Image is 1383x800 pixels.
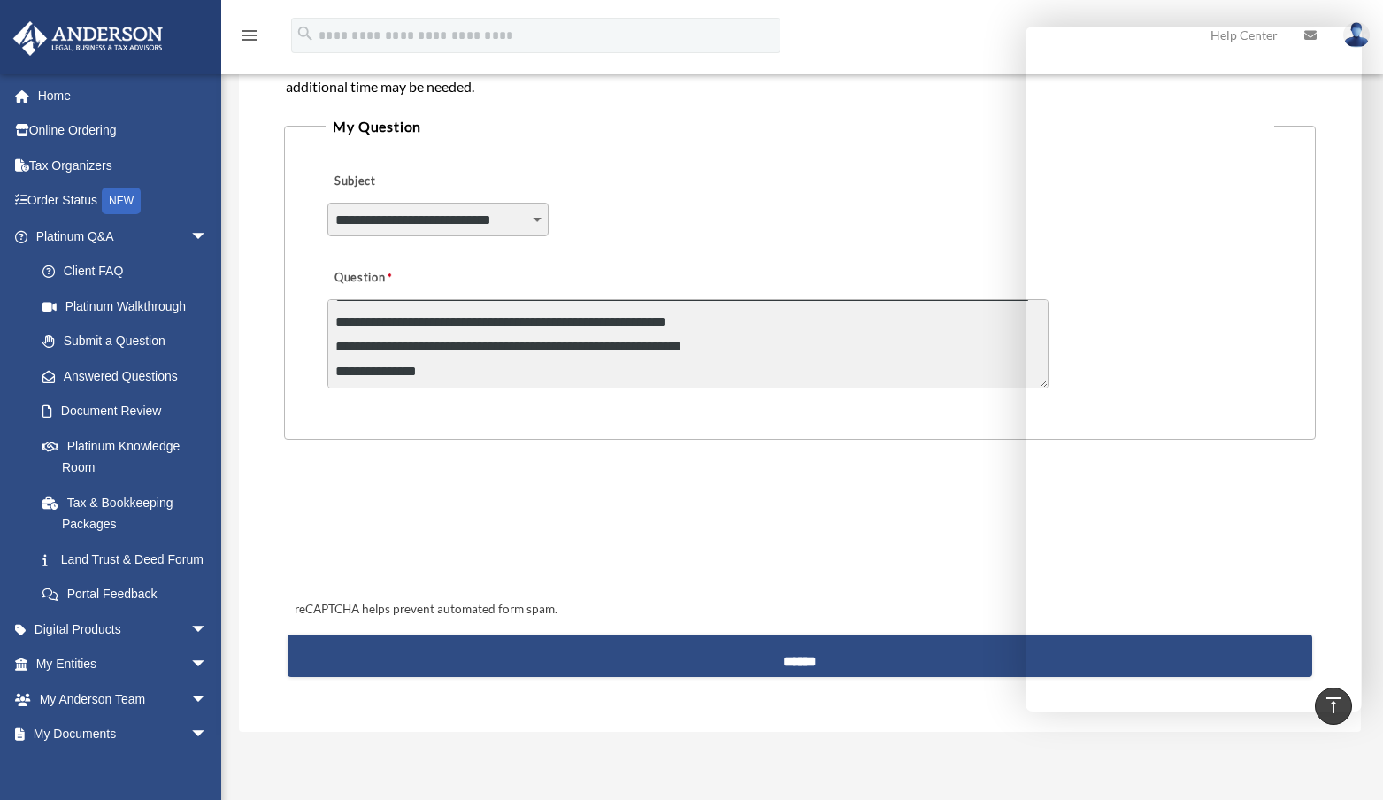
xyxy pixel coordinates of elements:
[289,495,558,564] iframe: reCAPTCHA
[25,428,234,485] a: Platinum Knowledge Room
[190,681,226,718] span: arrow_drop_down
[239,31,260,46] a: menu
[25,358,234,394] a: Answered Questions
[296,24,315,43] i: search
[326,114,1273,139] legend: My Question
[288,599,1313,620] div: reCAPTCHA helps prevent automated form spam.
[25,542,234,577] a: Land Trust & Deed Forum
[25,288,234,324] a: Platinum Walkthrough
[8,21,168,56] img: Anderson Advisors Platinum Portal
[12,647,234,682] a: My Entitiesarrow_drop_down
[12,113,234,149] a: Online Ordering
[239,25,260,46] i: menu
[25,577,234,612] a: Portal Feedback
[12,219,234,254] a: Platinum Q&Aarrow_drop_down
[1343,22,1370,48] img: User Pic
[25,324,226,359] a: Submit a Question
[25,394,234,429] a: Document Review
[190,219,226,255] span: arrow_drop_down
[25,254,234,289] a: Client FAQ
[12,183,234,219] a: Order StatusNEW
[25,485,234,542] a: Tax & Bookkeeping Packages
[12,717,234,752] a: My Documentsarrow_drop_down
[327,266,465,291] label: Question
[102,188,141,214] div: NEW
[1026,27,1362,712] iframe: Chat Window
[12,148,234,183] a: Tax Organizers
[12,612,234,647] a: Digital Productsarrow_drop_down
[327,170,496,195] label: Subject
[190,717,226,753] span: arrow_drop_down
[12,78,234,113] a: Home
[12,681,234,717] a: My Anderson Teamarrow_drop_down
[190,647,226,683] span: arrow_drop_down
[190,612,226,648] span: arrow_drop_down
